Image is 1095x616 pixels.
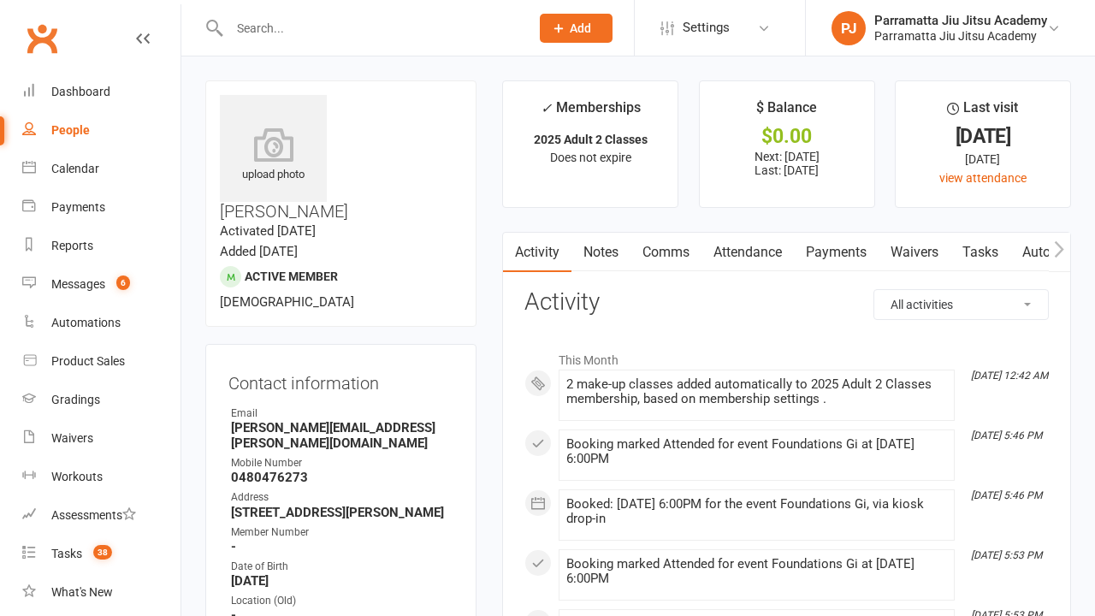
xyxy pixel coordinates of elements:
[541,97,641,128] div: Memberships
[224,16,518,40] input: Search...
[220,223,316,239] time: Activated [DATE]
[116,275,130,290] span: 6
[51,354,125,368] div: Product Sales
[22,73,181,111] a: Dashboard
[22,381,181,419] a: Gradings
[566,437,947,466] div: Booking marked Attended for event Foundations Gi at [DATE] 6:00PM
[22,265,181,304] a: Messages 6
[51,200,105,214] div: Payments
[22,227,181,265] a: Reports
[220,294,354,310] span: [DEMOGRAPHIC_DATA]
[701,233,794,272] a: Attendance
[22,304,181,342] a: Automations
[22,458,181,496] a: Workouts
[911,150,1055,169] div: [DATE]
[51,470,103,483] div: Workouts
[541,100,552,116] i: ✓
[22,342,181,381] a: Product Sales
[630,233,701,272] a: Comms
[971,489,1042,501] i: [DATE] 5:46 PM
[22,188,181,227] a: Payments
[245,269,338,283] span: Active member
[231,455,453,471] div: Mobile Number
[550,151,631,164] span: Does not expire
[874,13,1047,28] div: Parramatta Jiu Jitsu Academy
[22,535,181,573] a: Tasks 38
[715,150,859,177] p: Next: [DATE] Last: [DATE]
[51,585,113,599] div: What's New
[231,593,453,609] div: Location (Old)
[51,316,121,329] div: Automations
[220,127,327,184] div: upload photo
[503,233,571,272] a: Activity
[231,539,453,554] strong: -
[874,28,1047,44] div: Parramatta Jiu Jitsu Academy
[231,470,453,485] strong: 0480476273
[534,133,648,146] strong: 2025 Adult 2 Classes
[832,11,866,45] div: PJ
[51,547,82,560] div: Tasks
[683,9,730,47] span: Settings
[22,419,181,458] a: Waivers
[22,150,181,188] a: Calendar
[220,244,298,259] time: Added [DATE]
[939,171,1027,185] a: view attendance
[540,14,613,43] button: Add
[715,127,859,145] div: $0.00
[231,489,453,506] div: Address
[22,111,181,150] a: People
[971,370,1048,382] i: [DATE] 12:42 AM
[22,573,181,612] a: What's New
[231,420,453,451] strong: [PERSON_NAME][EMAIL_ADDRESS][PERSON_NAME][DOMAIN_NAME]
[231,524,453,541] div: Member Number
[971,549,1042,561] i: [DATE] 5:53 PM
[231,505,453,520] strong: [STREET_ADDRESS][PERSON_NAME]
[524,342,1049,370] li: This Month
[566,497,947,526] div: Booked: [DATE] 6:00PM for the event Foundations Gi, via kiosk drop-in
[879,233,950,272] a: Waivers
[756,97,817,127] div: $ Balance
[570,21,591,35] span: Add
[51,431,93,445] div: Waivers
[51,393,100,406] div: Gradings
[231,573,453,589] strong: [DATE]
[794,233,879,272] a: Payments
[51,85,110,98] div: Dashboard
[220,95,462,221] h3: [PERSON_NAME]
[911,127,1055,145] div: [DATE]
[950,233,1010,272] a: Tasks
[22,496,181,535] a: Assessments
[21,17,63,60] a: Clubworx
[228,367,453,393] h3: Contact information
[566,377,947,406] div: 2 make-up classes added automatically to 2025 Adult 2 Classes membership, based on membership set...
[51,508,136,522] div: Assessments
[947,97,1018,127] div: Last visit
[51,123,90,137] div: People
[51,162,99,175] div: Calendar
[571,233,630,272] a: Notes
[51,239,93,252] div: Reports
[51,277,105,291] div: Messages
[93,545,112,560] span: 38
[524,289,1049,316] h3: Activity
[566,557,947,586] div: Booking marked Attended for event Foundations Gi at [DATE] 6:00PM
[971,429,1042,441] i: [DATE] 5:46 PM
[231,559,453,575] div: Date of Birth
[231,406,453,422] div: Email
